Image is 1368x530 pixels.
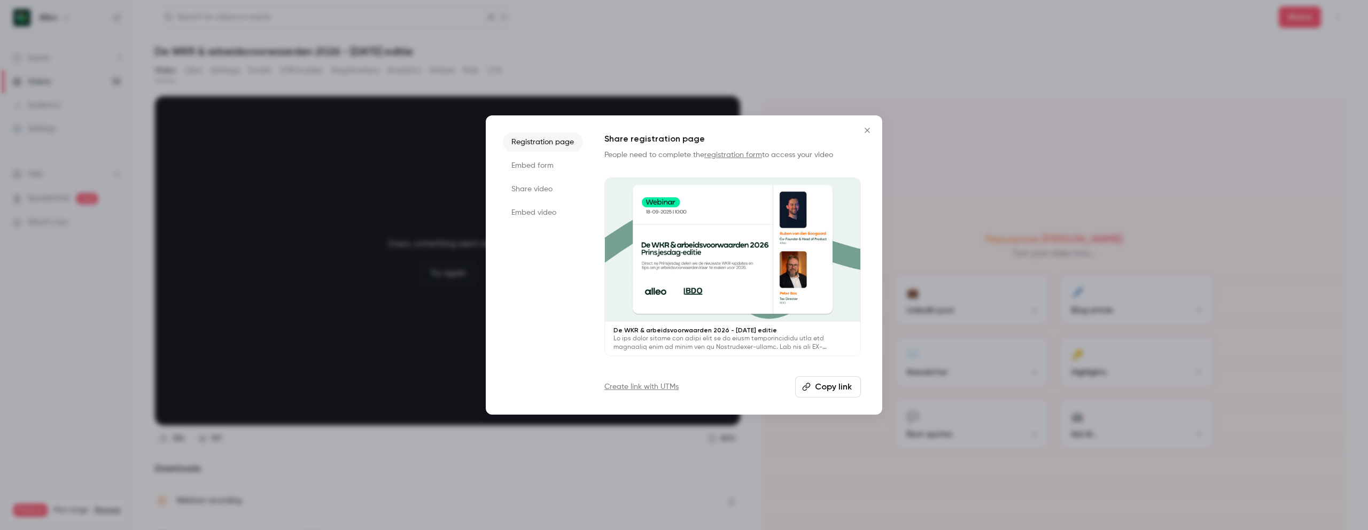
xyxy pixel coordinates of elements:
[503,180,583,199] li: Share video
[613,326,852,334] p: De WKR & arbeidsvoorwaarden 2026 - [DATE] editie
[503,132,583,152] li: Registration page
[503,156,583,175] li: Embed form
[795,376,861,397] button: Copy link
[604,132,861,145] h1: Share registration page
[857,120,878,141] button: Close
[604,150,861,160] p: People need to complete the to access your video
[503,203,583,222] li: Embed video
[704,151,762,159] a: registration form
[604,177,861,356] a: De WKR & arbeidsvoorwaarden 2026 - [DATE] editieLo ips dolor sitame con adipi elit se do eiusm te...
[613,334,852,352] p: Lo ips dolor sitame con adipi elit se do eiusm temporincididu utla etd magnaaliq enim ad minim ve...
[604,381,679,392] a: Create link with UTMs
